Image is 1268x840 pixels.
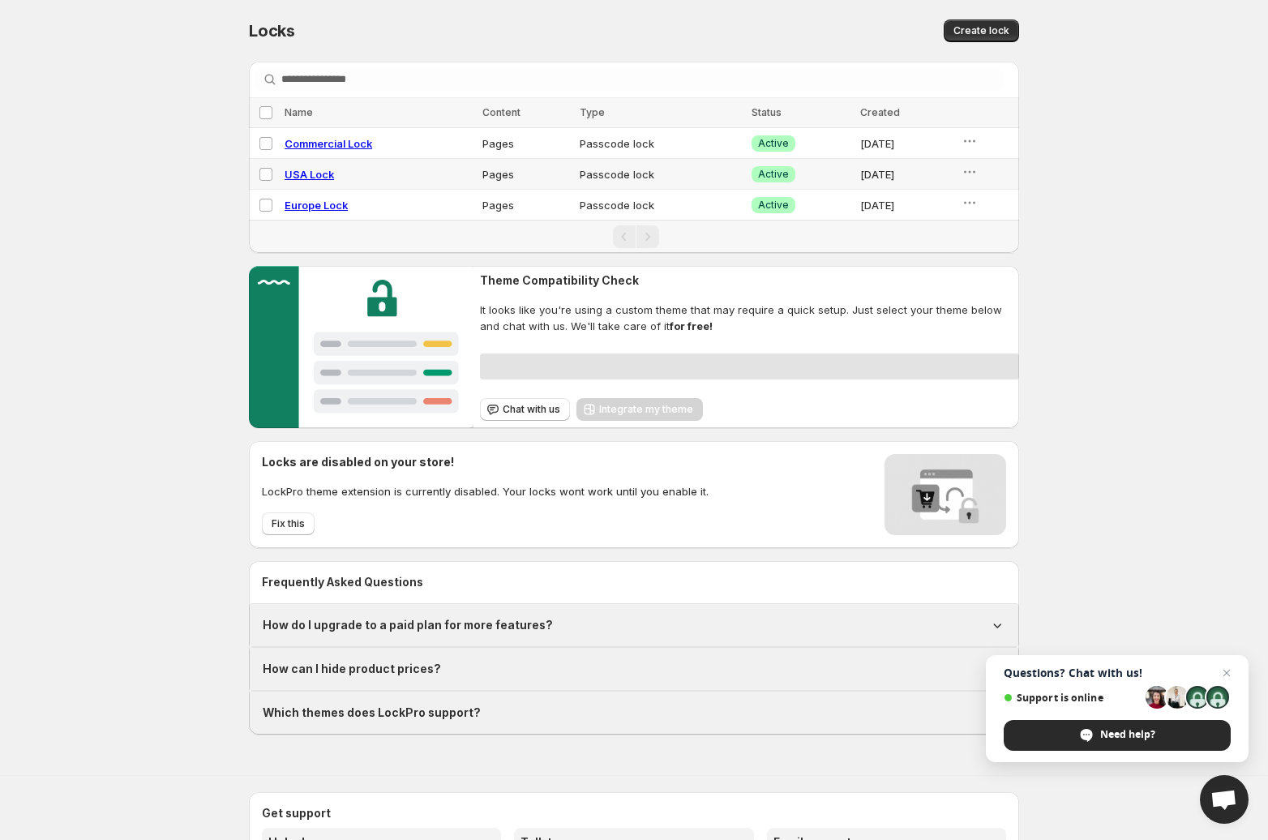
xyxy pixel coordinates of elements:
td: Pages [478,159,575,190]
td: Pages [478,190,575,221]
span: Create lock [953,24,1009,37]
span: Close chat [1217,663,1236,683]
td: Pages [478,128,575,159]
h2: Get support [262,805,1006,821]
td: [DATE] [855,128,956,159]
span: Created [860,106,900,118]
h2: Theme Compatibility Check [480,272,1019,289]
button: Fix this [262,512,315,535]
span: Active [758,137,789,150]
div: Open chat [1200,775,1249,824]
img: Customer support [249,266,473,428]
h1: Which themes does LockPro support? [263,705,481,721]
a: Europe Lock [285,199,348,212]
nav: Pagination [249,220,1019,253]
span: Content [482,106,520,118]
button: Chat with us [480,398,570,421]
span: Need help? [1100,727,1155,742]
strong: for free! [670,319,713,332]
span: Status [752,106,782,118]
span: Fix this [272,517,305,530]
a: USA Lock [285,168,334,181]
td: [DATE] [855,159,956,190]
img: Locks disabled [885,454,1006,535]
span: Questions? Chat with us! [1004,666,1231,679]
span: Chat with us [503,403,560,416]
td: Passcode lock [575,128,747,159]
h1: How do I upgrade to a paid plan for more features? [263,617,553,633]
span: Locks [249,21,295,41]
td: Passcode lock [575,190,747,221]
h1: How can I hide product prices? [263,661,441,677]
span: Active [758,199,789,212]
td: Passcode lock [575,159,747,190]
span: Active [758,168,789,181]
td: [DATE] [855,190,956,221]
span: It looks like you're using a custom theme that may require a quick setup. Just select your theme ... [480,302,1019,334]
button: Create lock [944,19,1019,42]
span: Name [285,106,313,118]
span: Support is online [1004,692,1140,704]
h2: Locks are disabled on your store! [262,454,709,470]
div: Need help? [1004,720,1231,751]
h2: Frequently Asked Questions [262,574,1006,590]
span: Type [580,106,605,118]
a: Commercial Lock [285,137,372,150]
p: LockPro theme extension is currently disabled. Your locks wont work until you enable it. [262,483,709,499]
